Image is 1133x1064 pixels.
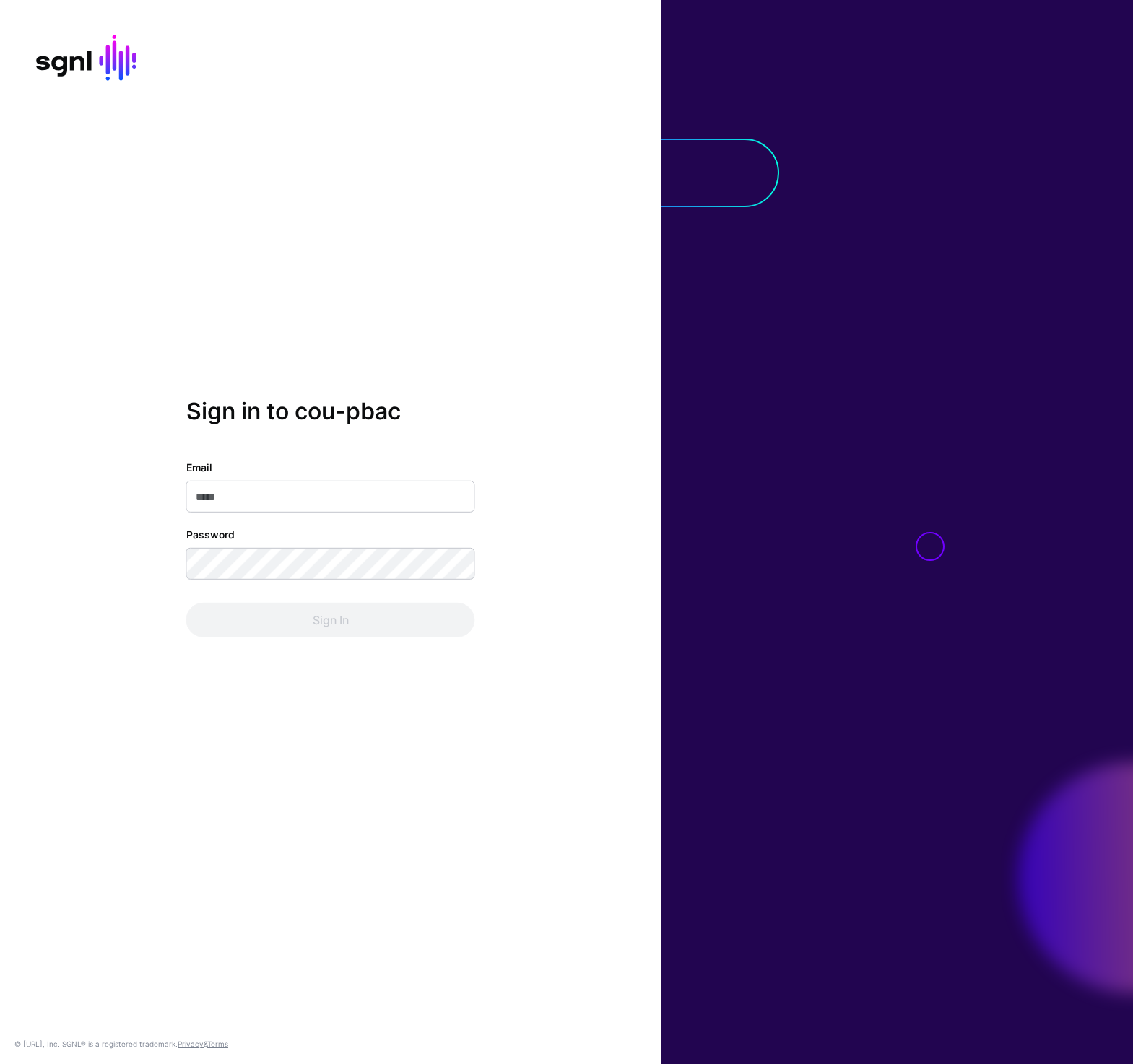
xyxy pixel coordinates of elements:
[207,1039,228,1048] a: Terms
[186,460,212,475] label: Email
[186,527,235,542] label: Password
[186,398,475,425] h2: Sign in to cou-pbac
[14,1038,228,1050] div: © [URL], Inc. SGNL® is a registered trademark. &
[178,1039,204,1048] a: Privacy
